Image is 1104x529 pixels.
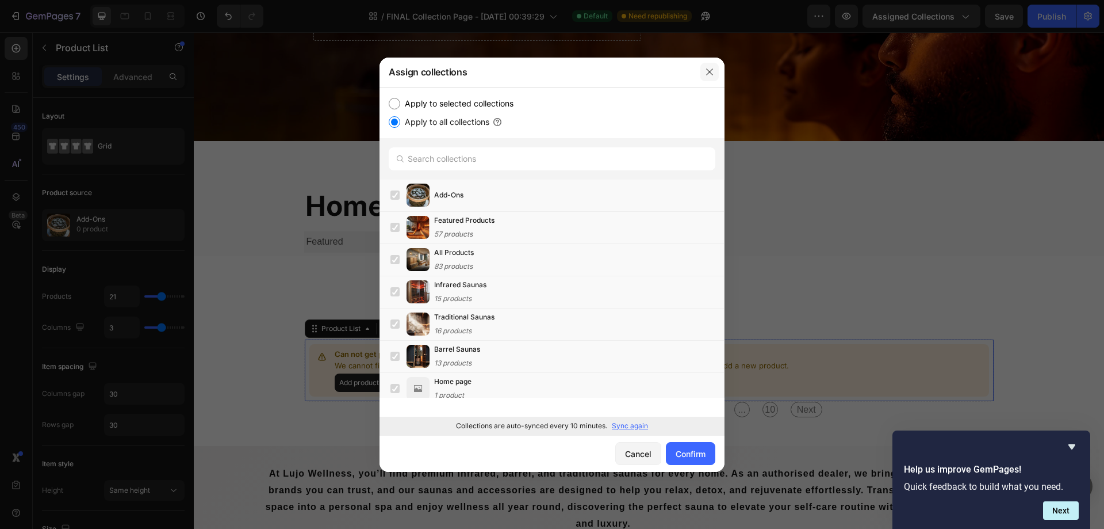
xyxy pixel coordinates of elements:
[389,147,715,170] input: Search collections
[597,370,628,385] span: Next
[512,370,528,385] span: 8
[666,442,715,465] button: Confirm
[434,230,473,238] span: 57 products
[282,370,330,385] span: Previous
[434,376,471,387] span: Home page
[371,370,387,385] span: ...
[612,421,648,431] p: Sync again
[201,195,501,224] div: 1 products
[484,370,500,385] span: 7
[400,115,489,129] label: Apply to all collections
[434,294,471,303] span: 15 products
[407,377,430,400] img: product-img
[615,442,661,465] button: Cancel
[407,216,430,239] img: product-img
[676,448,706,460] div: Confirm
[194,341,264,360] button: Sync from Shopify
[343,370,359,385] span: 1
[110,155,800,193] h1: home page
[625,448,651,460] div: Cancel
[407,280,430,303] img: product-img
[400,370,415,385] span: 4
[434,359,471,367] span: 13 products
[72,436,747,496] strong: At Lujo Wellness, you’ll find premium infrared, barrel, and traditional saunas for every home. As...
[125,291,169,302] div: Product List
[1065,440,1079,454] button: Hide survey
[407,313,430,336] img: product-img
[434,391,464,399] span: 1 product
[428,370,443,385] span: 5
[434,279,486,291] span: Infrared Saunas
[434,326,471,335] span: 16 products
[434,311,494,323] span: Traditional Saunas
[141,328,595,340] p: We cannot find any products from your Shopify store. Please try manually syncing the data from Sh...
[434,262,473,271] span: 83 products
[379,57,695,87] div: Assign collections
[540,370,556,385] span: ...
[407,248,430,271] img: product-img
[141,317,595,328] p: Can not get product from Shopify
[904,481,1079,492] p: Quick feedback to build what you need.
[456,370,471,385] span: 6
[407,345,430,368] img: product-img
[434,344,480,355] span: Barrel Saunas
[141,341,190,360] button: Add product
[904,463,1079,477] h2: Help us improve GemPages!
[400,97,513,111] label: Apply to selected collections
[456,421,607,431] p: Collections are auto-synced every 10 minutes.
[407,184,430,207] img: product-img
[434,215,494,226] span: Featured Products
[569,370,584,385] span: 10
[904,440,1079,520] div: Help us improve GemPages!
[1043,501,1079,520] button: Next question
[434,247,474,258] span: All Products
[434,189,463,201] span: Add-Ons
